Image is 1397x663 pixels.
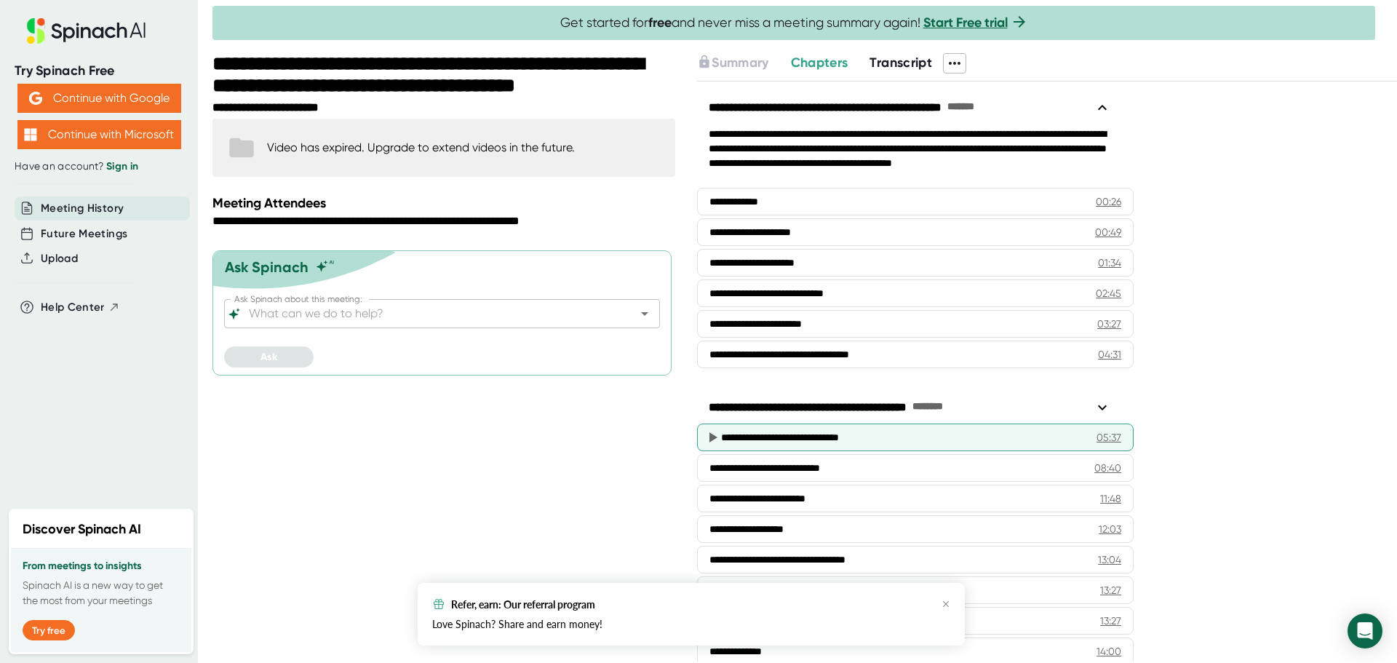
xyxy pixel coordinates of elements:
button: Future Meetings [41,226,127,242]
div: 14:00 [1096,644,1121,659]
b: free [648,15,672,31]
button: Summary [697,53,768,73]
button: Ask [224,346,314,368]
button: Chapters [791,53,848,73]
div: Ask Spinach [225,258,309,276]
input: What can we do to help? [246,303,613,324]
div: Upgrade to access [697,53,790,74]
div: 11:48 [1100,491,1121,506]
div: 05:37 [1096,430,1121,445]
a: Start Free trial [923,15,1008,31]
div: 01:34 [1098,255,1121,270]
div: 13:27 [1100,614,1121,628]
button: Upload [41,250,78,267]
div: 13:04 [1098,552,1121,567]
button: Continue with Microsoft [17,120,181,149]
span: Summary [712,55,768,71]
span: Transcript [869,55,932,71]
div: 03:27 [1097,317,1121,331]
div: 00:49 [1095,225,1121,239]
div: 00:26 [1096,194,1121,209]
div: 04:31 [1098,347,1121,362]
img: Aehbyd4JwY73AAAAAElFTkSuQmCC [29,92,42,105]
div: Meeting Attendees [212,195,679,211]
div: 12:03 [1099,522,1121,536]
div: 08:40 [1094,461,1121,475]
button: Help Center [41,299,120,316]
div: 13:27 [1100,583,1121,598]
button: Continue with Google [17,84,181,113]
a: Sign in [106,160,138,172]
div: Video has expired. Upgrade to extend videos in the future. [267,140,575,154]
p: Spinach AI is a new way to get the most from your meetings [23,578,180,608]
div: Try Spinach Free [15,63,183,79]
h2: Discover Spinach AI [23,520,141,539]
button: Meeting History [41,200,124,217]
div: 02:45 [1096,286,1121,301]
span: Chapters [791,55,848,71]
button: Transcript [869,53,932,73]
h3: From meetings to insights [23,560,180,572]
span: Get started for and never miss a meeting summary again! [560,15,1028,31]
div: Open Intercom Messenger [1348,614,1382,648]
span: Ask [260,351,277,363]
span: Help Center [41,299,105,316]
div: Have an account? [15,160,183,173]
button: Try free [23,620,75,640]
button: Open [634,303,655,324]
